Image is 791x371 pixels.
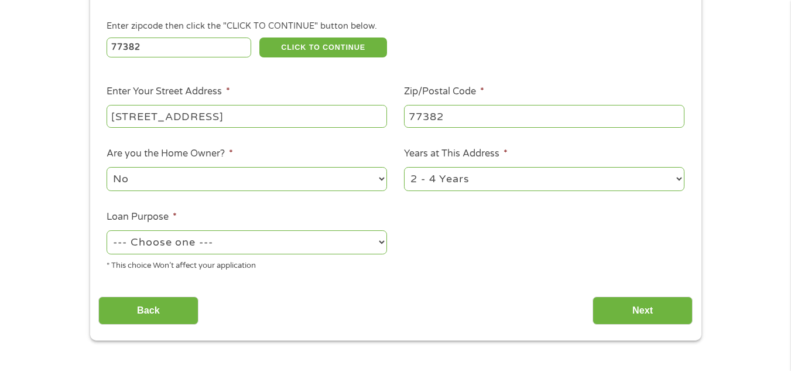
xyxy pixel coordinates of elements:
[259,38,387,57] button: CLICK TO CONTINUE
[107,211,177,223] label: Loan Purpose
[107,86,230,98] label: Enter Your Street Address
[98,297,198,325] input: Back
[404,86,484,98] label: Zip/Postal Code
[593,297,693,325] input: Next
[107,38,251,57] input: Enter Zipcode (e.g 01510)
[404,148,508,160] label: Years at This Address
[107,256,387,272] div: * This choice Won’t affect your application
[107,148,233,160] label: Are you the Home Owner?
[107,20,684,33] div: Enter zipcode then click the "CLICK TO CONTINUE" button below.
[107,105,387,127] input: 1 Main Street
